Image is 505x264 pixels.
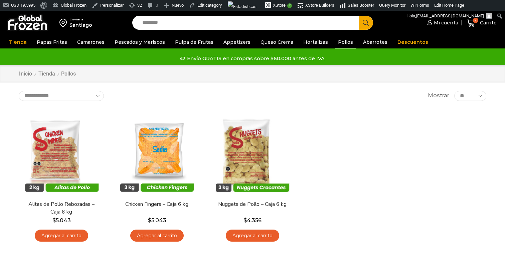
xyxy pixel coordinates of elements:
a: Mi cuenta [426,16,458,29]
a: Abarrotes [360,36,391,48]
a: Inicio [19,70,32,78]
span: 2 [287,3,292,8]
a: Camarones [74,36,108,48]
span: $ [148,217,151,224]
bdi: 5.043 [148,217,166,224]
a: Alitas de Pollo Rebozadas – Caja 6 kg [23,201,100,216]
a: Agregar al carrito: “Chicken Fingers - Caja 6 kg” [130,230,184,242]
a: Nuggets de Pollo – Caja 6 kg [214,201,291,208]
bdi: 5.043 [52,217,71,224]
a: Hola, [404,11,495,21]
bdi: 4.356 [243,217,262,224]
div: Santiago [69,22,92,28]
span: $ [243,217,247,224]
span: XStore [273,3,286,8]
a: Agregar al carrito: “Alitas de Pollo Rebozadas - Caja 6 kg” [35,230,88,242]
a: Agregar al carrito: “Nuggets de Pollo - Caja 6 kg” [226,230,279,242]
a: Tienda [38,70,55,78]
span: $ [52,217,56,224]
img: Visitas de 48 horas. Haz clic para ver más estadísticas del sitio. [228,1,257,12]
span: XStore Builders [305,3,334,8]
select: Pedido de la tienda [19,91,104,101]
a: Queso Crema [257,36,297,48]
a: Appetizers [220,36,254,48]
a: Pulpa de Frutas [172,36,217,48]
a: Pescados y Mariscos [111,36,168,48]
nav: Breadcrumb [19,70,76,78]
a: Pollos [335,36,356,48]
img: address-field-icon.svg [59,17,69,28]
span: [EMAIL_ADDRESS][DOMAIN_NAME] [416,13,484,18]
span: Sales Booster [348,3,374,8]
span: Mostrar [428,92,449,100]
a: 2 Carrito [465,15,498,31]
a: Descuentos [394,36,432,48]
a: Papas Fritas [33,36,70,48]
a: Hortalizas [300,36,331,48]
button: Search button [359,16,373,30]
img: xstore [265,2,271,8]
div: Enviar a [69,17,92,22]
h1: Pollos [61,71,76,77]
span: Mi cuenta [432,19,458,26]
a: Chicken Fingers – Caja 6 kg [119,201,195,208]
a: Tienda [6,36,30,48]
span: Carrito [478,19,497,26]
